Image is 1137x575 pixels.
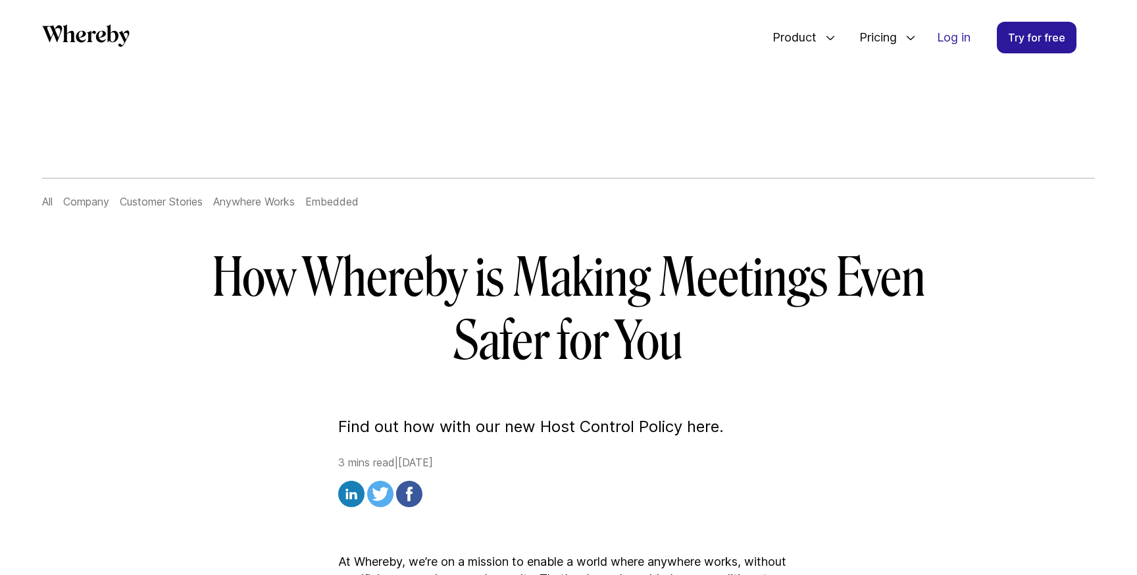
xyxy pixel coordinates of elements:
div: 3 mins read | [DATE] [338,454,799,511]
a: Company [63,195,109,208]
img: twitter [367,481,393,507]
img: linkedin [338,481,365,507]
a: Embedded [305,195,359,208]
span: Pricing [846,16,900,59]
a: Whereby [42,24,130,51]
a: All [42,195,53,208]
a: Log in [926,22,981,53]
a: Customer Stories [120,195,203,208]
a: Anywhere Works [213,195,295,208]
span: Product [759,16,820,59]
img: facebook [396,481,422,507]
p: Find out how with our new Host Control Policy here. [338,415,799,439]
a: Try for free [997,22,1076,53]
svg: Whereby [42,24,130,47]
h1: How Whereby is Making Meetings Even Safer for You [189,246,948,373]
